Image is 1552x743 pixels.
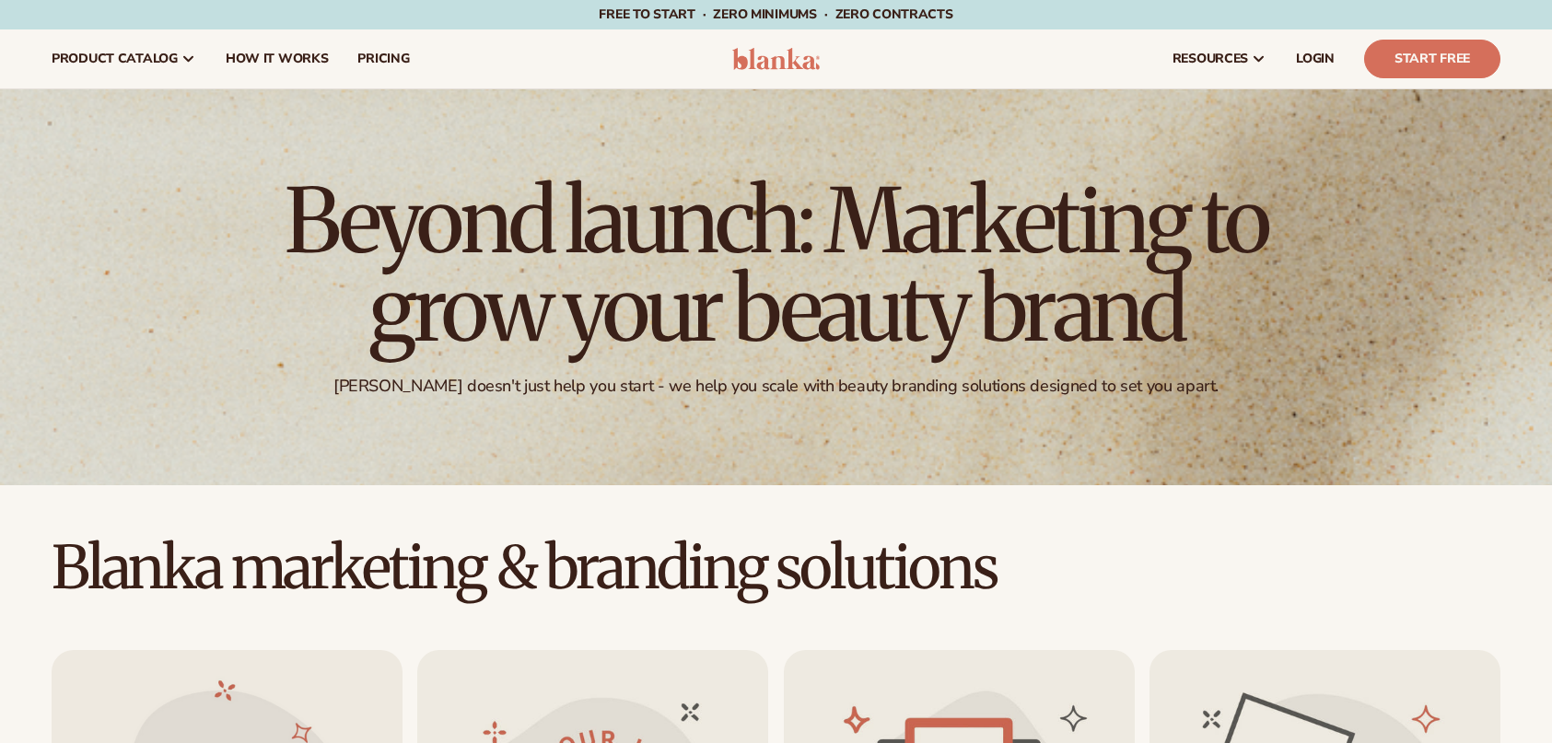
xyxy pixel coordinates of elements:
[599,6,952,23] span: Free to start · ZERO minimums · ZERO contracts
[52,52,178,66] span: product catalog
[333,376,1219,397] div: [PERSON_NAME] doesn't just help you start - we help you scale with beauty branding solutions desi...
[1296,52,1335,66] span: LOGIN
[226,52,329,66] span: How It Works
[1281,29,1349,88] a: LOGIN
[1364,40,1500,78] a: Start Free
[211,29,344,88] a: How It Works
[37,29,211,88] a: product catalog
[1173,52,1248,66] span: resources
[357,52,409,66] span: pricing
[270,177,1283,354] h1: Beyond launch: Marketing to grow your beauty brand
[1158,29,1281,88] a: resources
[732,48,820,70] img: logo
[343,29,424,88] a: pricing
